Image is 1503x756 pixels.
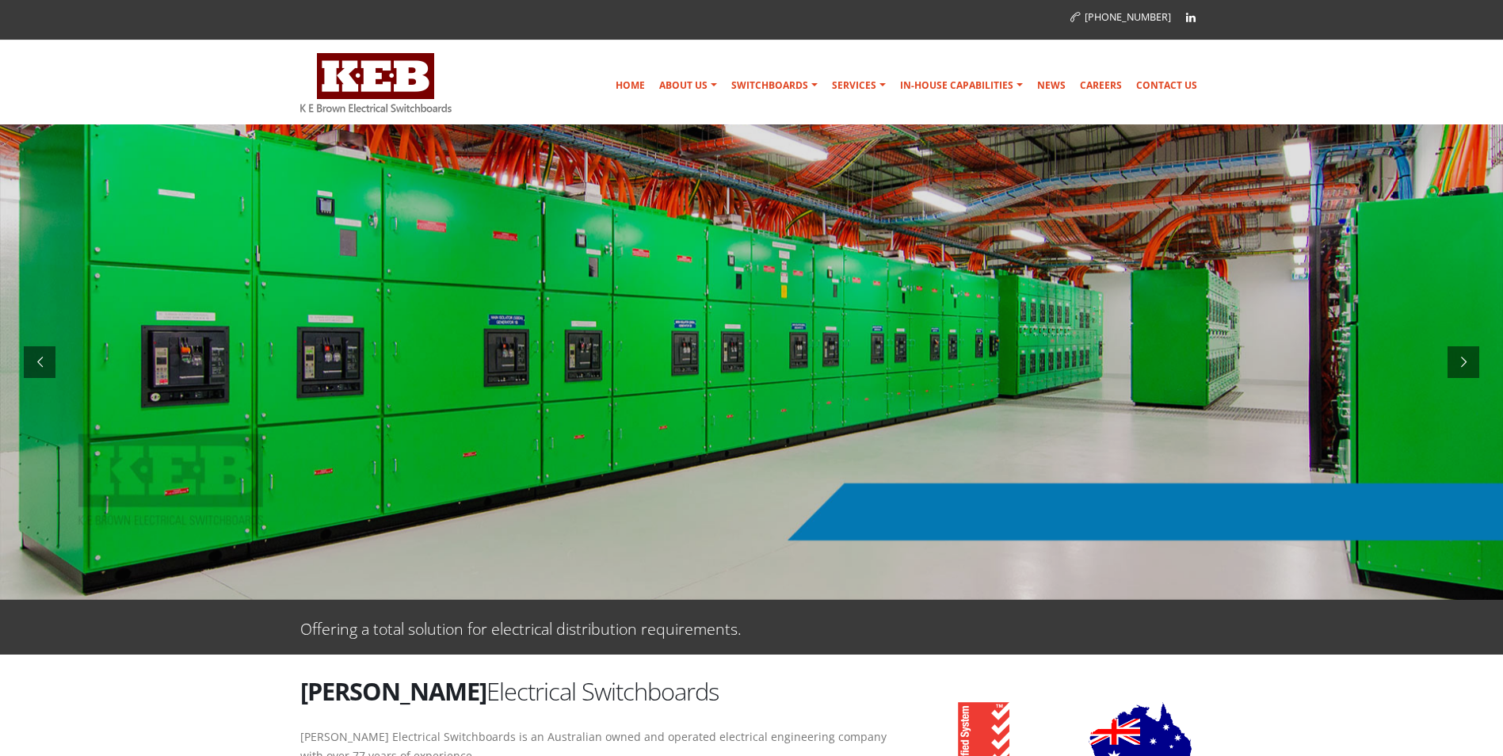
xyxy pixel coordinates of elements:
a: About Us [653,70,723,101]
a: In-house Capabilities [894,70,1029,101]
a: Linkedin [1179,6,1203,29]
img: K E Brown Electrical Switchboards [300,53,452,113]
a: News [1031,70,1072,101]
p: Offering a total solution for electrical distribution requirements. [300,616,742,639]
h2: Electrical Switchboards [300,674,895,708]
a: Contact Us [1130,70,1204,101]
strong: [PERSON_NAME] [300,674,486,708]
a: Careers [1074,70,1128,101]
a: Switchboards [725,70,824,101]
a: Home [609,70,651,101]
a: [PHONE_NUMBER] [1070,10,1171,24]
a: Services [826,70,892,101]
